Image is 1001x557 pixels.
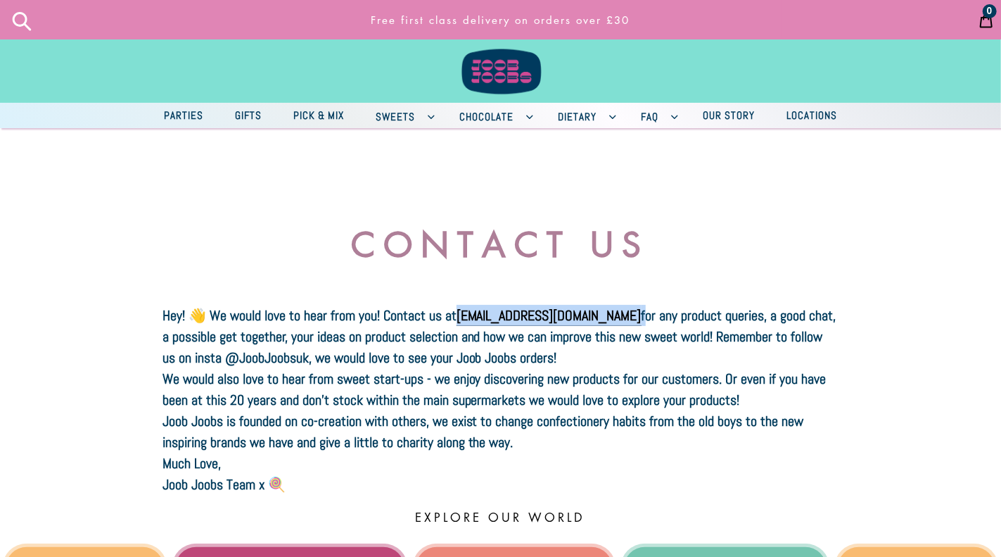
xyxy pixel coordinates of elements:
[362,103,442,128] button: Sweets
[150,106,217,126] a: Parties
[162,412,804,451] b: Joob Joobs is founded on co-creation with others, we exist to change confectionery habits from th...
[452,108,521,125] span: Chocolate
[225,6,776,34] p: Free first class delivery on orders over £30
[162,475,286,494] b: Joob Joobs Team x 🍭
[286,106,351,124] span: Pick & Mix
[971,2,1001,37] a: 0
[779,106,844,124] span: Locations
[219,6,782,34] a: Free first class delivery on orders over £30
[162,454,221,472] b: Much Love,
[162,306,836,367] b: Hey! 👋 We would love to hear from you! Contact us at for any product queries, a good chat, a poss...
[689,106,769,126] a: Our Story
[445,103,540,128] button: Chocolate
[457,306,642,326] a: [EMAIL_ADDRESS][DOMAIN_NAME]
[544,103,623,128] button: Dietary
[157,106,210,124] span: Parties
[772,106,851,126] a: Locations
[351,221,649,267] b: CONTACT US
[279,106,358,126] a: Pick & Mix
[551,108,604,125] span: Dietary
[634,108,665,125] span: FAQ
[452,7,550,97] img: Joob Joobs
[696,106,762,124] span: Our Story
[228,106,269,124] span: Gifts
[987,6,993,16] span: 0
[221,106,276,126] a: Gifts
[369,108,422,125] span: Sweets
[162,370,827,409] b: We would also love to hear from sweet start-ups - we enjoy discovering new products for our custo...
[627,103,685,128] button: FAQ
